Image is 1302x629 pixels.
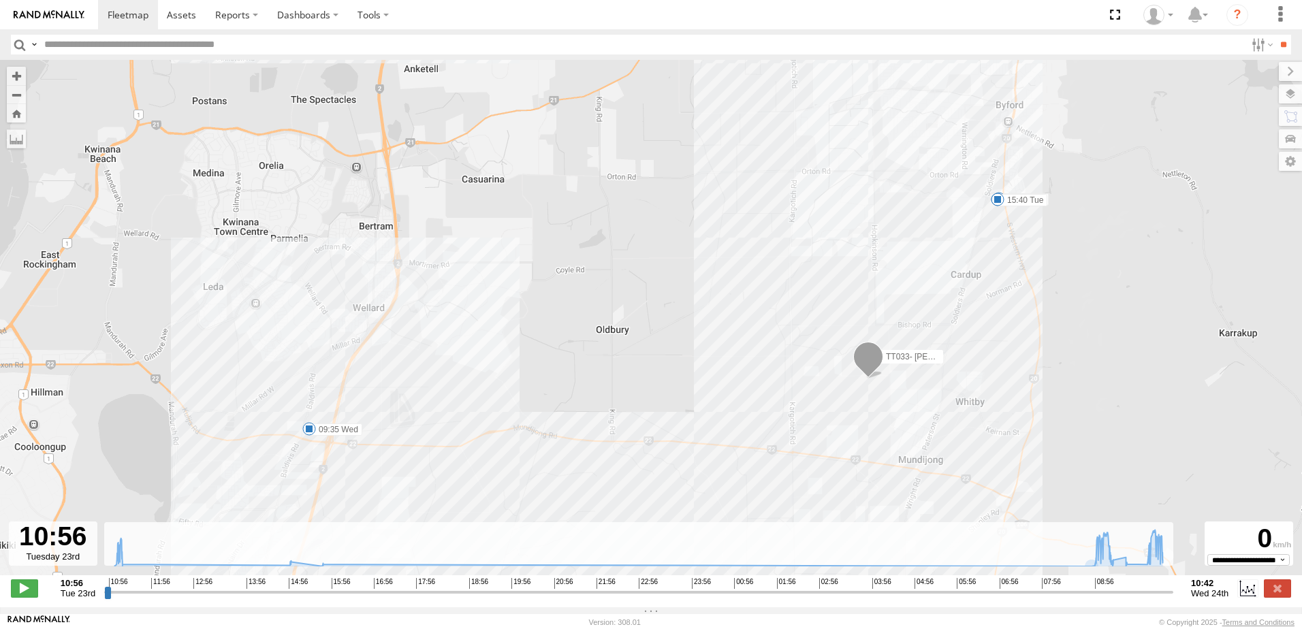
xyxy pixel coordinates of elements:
[289,578,308,589] span: 14:56
[734,578,753,589] span: 00:56
[597,578,616,589] span: 21:56
[469,578,488,589] span: 18:56
[7,85,26,104] button: Zoom out
[886,352,982,361] span: TT033- [PERSON_NAME]
[193,578,212,589] span: 12:56
[374,578,393,589] span: 16:56
[1042,578,1061,589] span: 07:56
[7,104,26,123] button: Zoom Home
[1191,578,1228,588] strong: 10:42
[511,578,530,589] span: 19:56
[1226,4,1248,26] i: ?
[1191,588,1228,598] span: Wed 24th Sep 2025
[416,578,435,589] span: 17:56
[1279,152,1302,171] label: Map Settings
[309,423,362,436] label: 09:35 Wed
[1095,578,1114,589] span: 08:56
[915,578,934,589] span: 04:56
[14,10,84,20] img: rand-logo.svg
[11,579,38,597] label: Play/Stop
[7,129,26,148] label: Measure
[1246,35,1275,54] label: Search Filter Options
[819,578,838,589] span: 02:56
[29,35,39,54] label: Search Query
[1159,618,1295,626] div: © Copyright 2025 -
[109,578,128,589] span: 10:56
[554,578,573,589] span: 20:56
[639,578,658,589] span: 22:56
[1222,618,1295,626] a: Terms and Conditions
[7,67,26,85] button: Zoom in
[7,615,70,629] a: Visit our Website
[1207,523,1291,554] div: 0
[247,578,266,589] span: 13:56
[61,588,95,598] span: Tue 23rd Sep 2025
[151,578,170,589] span: 11:56
[1264,579,1291,597] label: Close
[777,578,796,589] span: 01:56
[998,194,1047,206] label: 15:40 Tue
[957,578,976,589] span: 05:56
[692,578,711,589] span: 23:56
[61,578,95,588] strong: 10:56
[1139,5,1178,25] div: Sean Cosgriff
[1000,578,1019,589] span: 06:56
[872,578,891,589] span: 03:56
[589,618,641,626] div: Version: 308.01
[332,578,351,589] span: 15:56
